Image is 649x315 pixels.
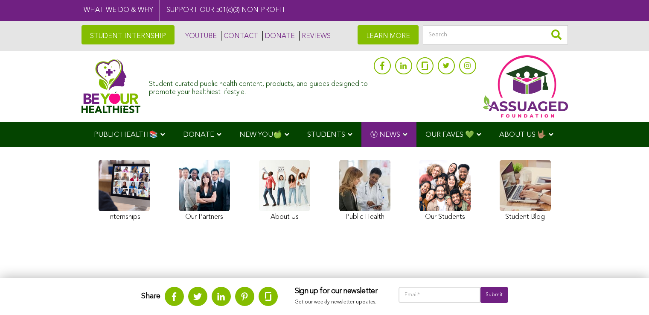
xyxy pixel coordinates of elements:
span: STUDENTS [307,131,345,138]
a: LEARN MORE [358,25,419,44]
p: Get our weekly newsletter updates. [295,298,381,307]
a: STUDENT INTERNSHIP [81,25,175,44]
img: Assuaged [81,59,141,113]
span: PUBLIC HEALTH📚 [94,131,158,138]
span: DONATE [183,131,214,138]
input: Submit [480,287,508,303]
img: Assuaged App [483,55,568,118]
span: NEW YOU🍏 [239,131,282,138]
h3: Sign up for our newsletter [295,287,381,296]
iframe: Chat Widget [606,274,649,315]
a: REVIEWS [299,31,331,41]
img: glassdoor [422,62,428,70]
a: YOUTUBE [183,31,217,41]
input: Search [423,25,568,44]
input: Email* [399,287,481,303]
strong: Share [141,292,160,300]
span: Ⓥ NEWS [370,131,400,138]
a: DONATE [262,31,295,41]
div: Student-curated public health content, products, and guides designed to promote your healthiest l... [149,76,369,97]
span: ABOUT US 🤟🏽 [499,131,546,138]
a: CONTACT [221,31,258,41]
span: OUR FAVES 💚 [425,131,474,138]
img: glassdoor.svg [265,292,271,301]
div: Navigation Menu [81,122,568,147]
